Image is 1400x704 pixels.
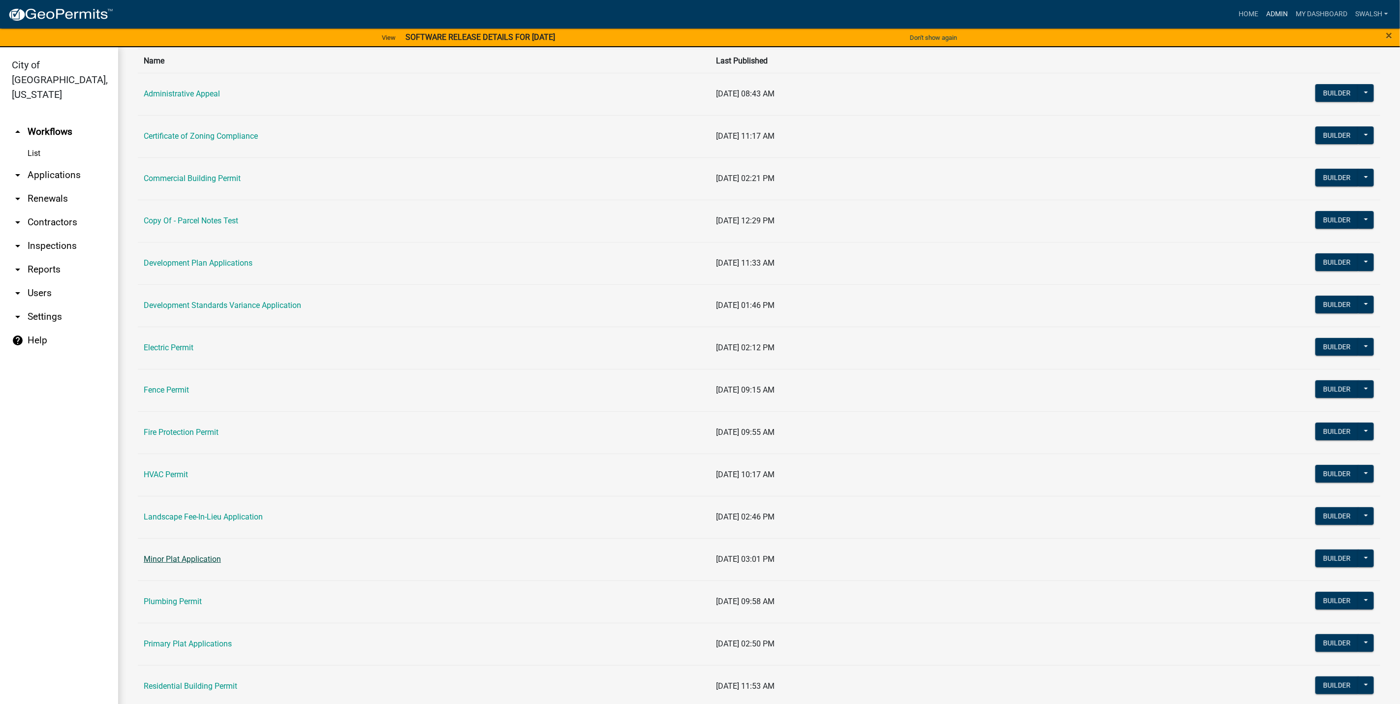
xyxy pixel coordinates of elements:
button: Builder [1315,126,1359,144]
i: arrow_drop_down [12,264,24,275]
a: Copy Of - Parcel Notes Test [144,216,238,225]
a: Landscape Fee-In-Lieu Application [144,512,263,521]
a: Plumbing Permit [144,597,202,606]
button: Builder [1315,676,1359,694]
span: [DATE] 02:46 PM [716,512,775,521]
a: Commercial Building Permit [144,174,241,183]
span: [DATE] 12:29 PM [716,216,775,225]
a: Development Standards Variance Application [144,301,301,310]
span: [DATE] 01:46 PM [716,301,775,310]
button: Builder [1315,507,1359,525]
i: arrow_drop_down [12,311,24,323]
i: help [12,335,24,346]
button: Builder [1315,550,1359,567]
span: [DATE] 11:53 AM [716,681,775,691]
button: Builder [1315,169,1359,186]
a: View [378,30,400,46]
span: [DATE] 10:17 AM [716,470,775,479]
a: Fence Permit [144,385,189,395]
span: [DATE] 02:50 PM [716,639,775,648]
span: [DATE] 02:21 PM [716,174,775,183]
a: Administrative Appeal [144,89,220,98]
a: Development Plan Applications [144,258,252,268]
a: Primary Plat Applications [144,639,232,648]
button: Builder [1315,634,1359,652]
span: [DATE] 09:15 AM [716,385,775,395]
i: arrow_drop_down [12,169,24,181]
a: Certificate of Zoning Compliance [144,131,258,141]
span: [DATE] 09:55 AM [716,428,775,437]
span: [DATE] 08:43 AM [716,89,775,98]
i: arrow_drop_down [12,240,24,252]
button: Don't show again [906,30,961,46]
button: Builder [1315,211,1359,229]
button: Builder [1315,253,1359,271]
a: HVAC Permit [144,470,188,479]
button: Builder [1315,84,1359,102]
th: Name [138,49,711,73]
button: Builder [1315,338,1359,356]
span: [DATE] 02:12 PM [716,343,775,352]
button: Close [1386,30,1393,41]
button: Builder [1315,423,1359,440]
i: arrow_drop_up [12,126,24,138]
a: Minor Plat Application [144,554,221,564]
i: arrow_drop_down [12,193,24,205]
span: [DATE] 11:17 AM [716,131,775,141]
a: swalsh [1351,5,1392,24]
a: Fire Protection Permit [144,428,218,437]
a: Residential Building Permit [144,681,237,691]
span: × [1386,29,1393,42]
a: My Dashboard [1292,5,1351,24]
th: Last Published [711,49,1139,73]
button: Builder [1315,465,1359,483]
button: Builder [1315,592,1359,610]
a: Home [1235,5,1262,24]
strong: SOFTWARE RELEASE DETAILS FOR [DATE] [405,32,555,42]
span: [DATE] 03:01 PM [716,554,775,564]
a: Electric Permit [144,343,193,352]
i: arrow_drop_down [12,216,24,228]
button: Builder [1315,380,1359,398]
i: arrow_drop_down [12,287,24,299]
a: Admin [1262,5,1292,24]
span: [DATE] 11:33 AM [716,258,775,268]
span: [DATE] 09:58 AM [716,597,775,606]
button: Builder [1315,296,1359,313]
